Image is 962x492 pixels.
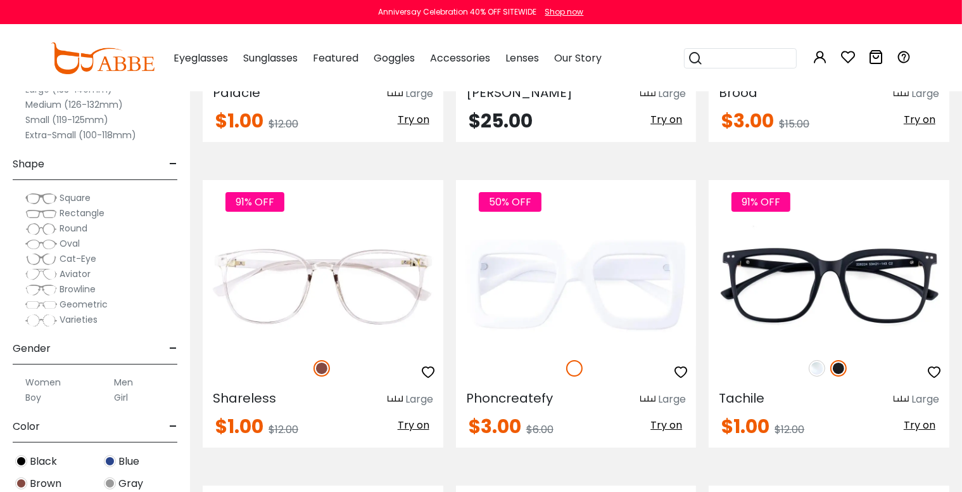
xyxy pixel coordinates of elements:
[60,222,87,235] span: Round
[904,112,935,127] span: Try on
[25,207,57,220] img: Rectangle.png
[25,375,61,390] label: Women
[505,51,539,65] span: Lenses
[539,6,584,17] a: Shop now
[25,238,57,250] img: Oval.png
[904,418,935,432] span: Try on
[114,390,128,405] label: Girl
[269,422,298,437] span: $12.00
[388,395,403,405] img: size ruler
[374,51,415,65] span: Goggles
[25,314,57,327] img: Varieties.png
[379,6,537,18] div: Anniversay Celebration 40% OFF SITEWIDE
[215,413,263,440] span: $1.00
[398,418,429,432] span: Try on
[60,283,96,295] span: Browline
[405,392,433,407] div: Large
[25,127,136,143] label: Extra-Small (100-118mm)
[719,84,757,101] span: Brood
[25,192,57,205] img: Square.png
[51,42,155,74] img: abbeglasses.com
[60,313,98,326] span: Varieties
[456,226,697,346] img: White Phoncreatefy - Plastic ,Universal Bridge Fit
[25,299,57,311] img: Geometric.png
[60,298,108,311] span: Geometric
[647,417,686,434] button: Try on
[894,89,909,99] img: size ruler
[213,389,276,407] span: Shareless
[388,89,403,99] img: size ruler
[731,192,790,212] span: 91% OFF
[104,455,116,467] img: Blue
[721,413,769,440] span: $1.00
[13,333,51,364] span: Gender
[60,268,91,280] span: Aviator
[658,86,686,101] div: Large
[709,226,949,346] img: Matte-black Tachile - Plastic ,Universal Bridge Fit
[25,112,108,127] label: Small (119-125mm)
[554,51,602,65] span: Our Story
[900,112,939,128] button: Try on
[545,6,584,18] div: Shop now
[313,360,330,377] img: Brown
[313,51,358,65] span: Featured
[466,389,553,407] span: Phoncreatefy
[25,253,57,266] img: Cat-Eye.png
[640,89,655,99] img: size ruler
[719,389,764,407] span: Tachile
[830,360,847,377] img: Matte Black
[118,454,139,469] span: Blue
[469,107,533,134] span: $25.00
[721,107,774,134] span: $3.00
[60,207,104,219] span: Rectangle
[13,411,40,442] span: Color
[215,107,263,134] span: $1.00
[243,51,298,65] span: Sunglasses
[60,191,91,204] span: Square
[394,417,433,434] button: Try on
[203,226,443,346] img: Brown Shareless - Plastic ,Universal Bridge Fit
[13,149,44,179] span: Shape
[526,422,554,437] span: $6.00
[566,360,583,377] img: White
[398,112,429,127] span: Try on
[405,86,433,101] div: Large
[775,422,804,437] span: $12.00
[60,252,96,265] span: Cat-Eye
[647,112,686,128] button: Try on
[430,51,490,65] span: Accessories
[169,149,177,179] span: -
[118,476,143,491] span: Gray
[658,392,686,407] div: Large
[30,454,57,469] span: Black
[469,413,521,440] span: $3.00
[640,395,655,405] img: size ruler
[779,117,809,131] span: $15.00
[225,192,284,212] span: 91% OFF
[174,51,228,65] span: Eyeglasses
[25,268,57,281] img: Aviator.png
[104,477,116,489] img: Gray
[25,390,41,405] label: Boy
[269,117,298,131] span: $12.00
[169,333,177,364] span: -
[911,86,939,101] div: Large
[25,97,123,112] label: Medium (126-132mm)
[25,283,57,296] img: Browline.png
[15,455,27,467] img: Black
[169,411,177,442] span: -
[650,418,682,432] span: Try on
[25,223,57,235] img: Round.png
[15,477,27,489] img: Brown
[213,84,260,101] span: Palacle
[30,476,61,491] span: Brown
[809,360,825,377] img: Clear
[114,375,133,390] label: Men
[911,392,939,407] div: Large
[650,112,682,127] span: Try on
[466,84,573,101] span: [PERSON_NAME]
[394,112,433,128] button: Try on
